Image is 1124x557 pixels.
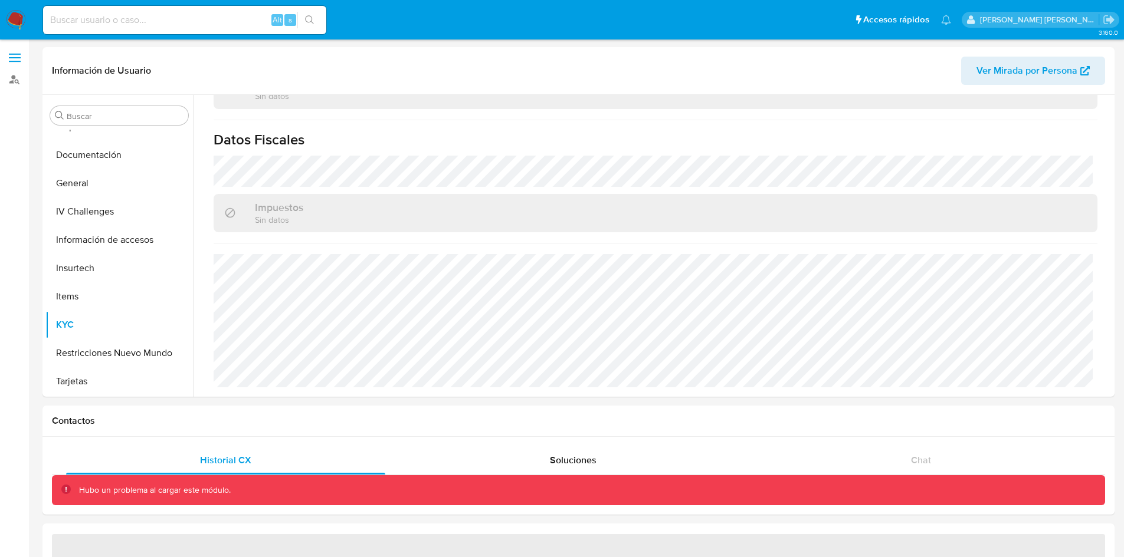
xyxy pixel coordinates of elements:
[45,282,193,311] button: Items
[976,57,1077,85] span: Ver Mirada por Persona
[79,485,231,496] p: Hubo un problema al cargar este módulo.
[255,201,303,214] h3: Impuestos
[273,14,282,25] span: Alt
[45,367,193,395] button: Tarjetas
[863,14,929,26] span: Accesos rápidos
[214,131,1097,149] h1: Datos Fiscales
[214,194,1097,232] div: ImpuestosSin datos
[297,12,322,28] button: search-icon
[961,57,1105,85] button: Ver Mirada por Persona
[941,15,951,25] a: Notificaciones
[43,12,326,28] input: Buscar usuario o caso...
[200,453,251,467] span: Historial CX
[45,226,193,254] button: Información de accesos
[55,111,64,120] button: Buscar
[52,65,151,77] h1: Información de Usuario
[255,90,307,101] p: Sin datos
[550,453,597,467] span: Soluciones
[289,14,292,25] span: s
[911,453,931,467] span: Chat
[45,254,193,282] button: Insurtech
[980,14,1099,25] p: ext_jesssali@mercadolibre.com.mx
[52,415,1105,427] h1: Contactos
[45,141,193,169] button: Documentación
[45,339,193,367] button: Restricciones Nuevo Mundo
[45,169,193,197] button: General
[45,197,193,226] button: IV Challenges
[67,111,183,121] input: Buscar
[255,214,303,225] p: Sin datos
[1103,14,1115,26] a: Salir
[45,311,193,339] button: KYC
